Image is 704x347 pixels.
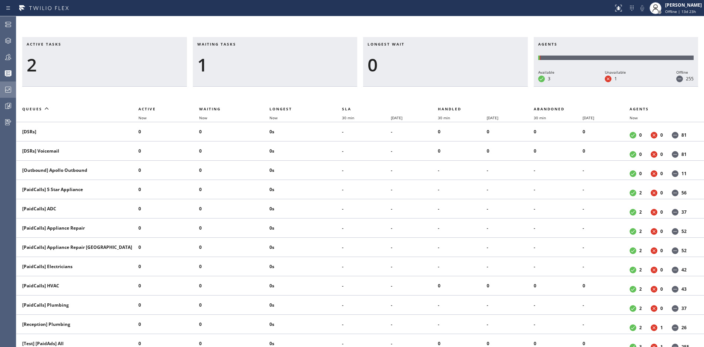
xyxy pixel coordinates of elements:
[391,222,438,234] li: -
[681,151,687,157] dd: 81
[342,318,391,330] li: -
[199,145,269,157] li: 0
[538,69,554,76] div: Available
[583,203,630,215] li: -
[583,299,630,311] li: -
[651,151,657,158] dt: Unavailable
[534,145,583,157] li: 0
[538,41,557,47] span: Agents
[138,115,147,120] span: Now
[342,145,391,157] li: -
[438,184,487,196] li: -
[639,247,642,254] dd: 2
[630,305,636,312] dt: Available
[22,206,133,212] div: [PaidCalls] ADC
[391,299,438,311] li: -
[660,305,663,311] dd: 0
[538,76,545,82] dt: Available
[22,129,133,135] div: [DSRs]
[534,106,564,111] span: Abandoned
[630,286,636,293] dt: Available
[138,106,156,111] span: Active
[686,76,694,82] dd: 255
[438,222,487,234] li: -
[269,203,342,215] li: 0s
[672,151,678,158] dt: Offline
[660,247,663,254] dd: 0
[681,305,687,311] dd: 37
[138,241,199,253] li: 0
[672,209,678,216] dt: Offline
[269,318,342,330] li: 0s
[199,241,269,253] li: 0
[27,54,182,76] div: 2
[583,280,630,292] li: 0
[660,209,663,215] dd: 0
[639,324,642,331] dd: 2
[391,318,438,330] li: -
[534,241,583,253] li: -
[487,145,534,157] li: 0
[487,126,534,138] li: 0
[391,280,438,292] li: -
[438,164,487,176] li: -
[583,261,630,273] li: -
[660,151,663,157] dd: 0
[630,170,636,177] dt: Available
[342,184,391,196] li: -
[487,299,534,311] li: -
[197,41,236,47] span: Waiting tasks
[639,228,642,234] dd: 2
[665,2,702,8] div: [PERSON_NAME]
[630,132,636,139] dt: Available
[269,241,342,253] li: 0s
[22,148,133,154] div: [DSRs] Voicemail
[534,184,583,196] li: -
[583,164,630,176] li: -
[583,222,630,234] li: -
[138,126,199,138] li: 0
[681,190,687,196] dd: 56
[583,184,630,196] li: -
[548,76,550,82] dd: 3
[487,241,534,253] li: -
[660,228,663,234] dd: 0
[672,170,678,177] dt: Offline
[138,222,199,234] li: 0
[438,280,487,292] li: 0
[22,167,133,173] div: [Outbound] Apollo Outbound
[138,318,199,330] li: 0
[651,228,657,235] dt: Unavailable
[630,115,638,120] span: Now
[269,280,342,292] li: 0s
[605,69,626,76] div: Unavailable
[391,145,438,157] li: -
[534,203,583,215] li: -
[391,203,438,215] li: -
[438,261,487,273] li: -
[534,280,583,292] li: 0
[199,126,269,138] li: 0
[672,267,678,273] dt: Offline
[538,56,540,60] div: Available: 3
[342,115,354,120] span: 30 min
[630,209,636,216] dt: Available
[438,318,487,330] li: -
[199,115,207,120] span: Now
[487,203,534,215] li: -
[487,222,534,234] li: -
[672,247,678,254] dt: Offline
[672,286,678,293] dt: Offline
[22,263,133,270] div: [PaidCalls] Electricians
[438,126,487,138] li: 0
[630,324,636,331] dt: Available
[639,305,642,311] dd: 2
[660,170,663,177] dd: 0
[391,241,438,253] li: -
[534,115,546,120] span: 30 min
[199,164,269,176] li: 0
[672,305,678,312] dt: Offline
[197,54,353,76] div: 1
[368,54,523,76] div: 0
[534,164,583,176] li: -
